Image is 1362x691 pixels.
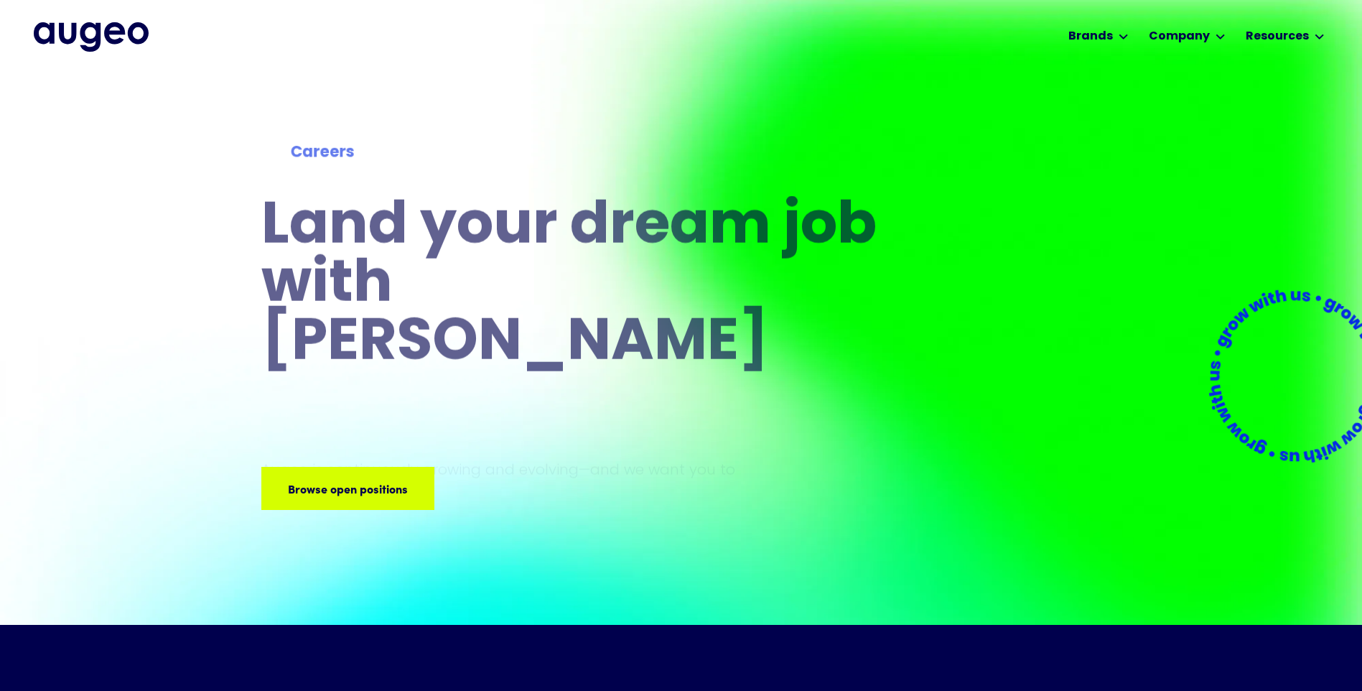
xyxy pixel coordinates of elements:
[1149,28,1210,45] div: Company
[290,145,354,161] strong: Careers
[1246,28,1309,45] div: Resources
[261,460,755,500] p: Augeo is continuously growing and evolving—and we want you to grow with us.
[261,199,882,374] h1: Land your dream job﻿ with [PERSON_NAME]
[34,22,149,51] img: Augeo's full logo in midnight blue.
[34,22,149,51] a: home
[261,467,434,510] a: Browse open positions
[1068,28,1113,45] div: Brands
